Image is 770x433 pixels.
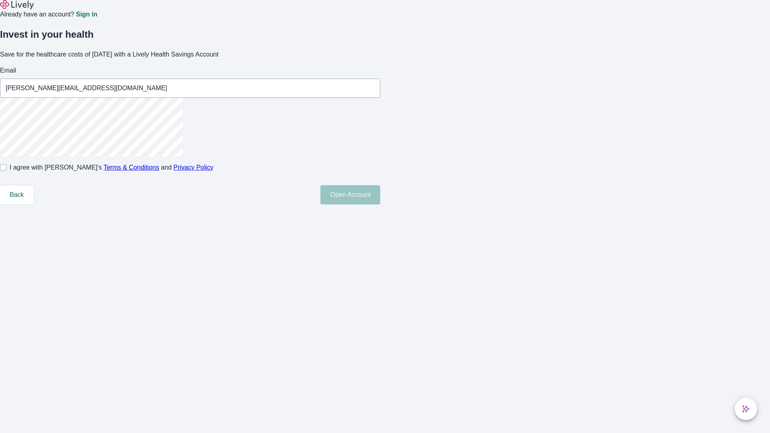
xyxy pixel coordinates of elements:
[76,11,97,18] a: Sign in
[742,405,750,413] svg: Lively AI Assistant
[174,164,214,171] a: Privacy Policy
[103,164,159,171] a: Terms & Conditions
[10,163,213,172] span: I agree with [PERSON_NAME]’s and
[735,398,757,420] button: chat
